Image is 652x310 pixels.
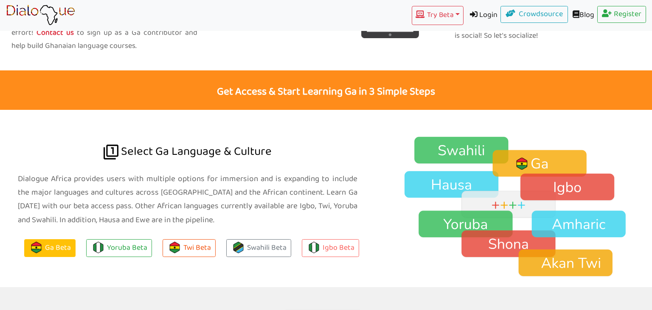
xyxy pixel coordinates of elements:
img: african language dialogue [104,145,118,159]
img: learn African language platform app [6,5,75,26]
a: Register [597,6,646,23]
a: Swahili Beta [226,239,291,257]
p: Dialogue Africa provides users with multiple options for immersion and is expanding to include th... [18,172,357,227]
a: Yoruba Beta [86,239,152,257]
img: flag-ghana.106b55d9.png [169,242,180,253]
img: flag-tanzania.fe228584.png [233,242,244,253]
a: Login [464,6,501,25]
img: flag-ghana.106b55d9.png [31,242,42,253]
img: flag-nigeria.710e75b6.png [308,242,320,253]
a: Blog [568,6,597,25]
a: Igbo Beta [302,239,359,257]
button: Try Beta [412,6,463,25]
a: Contact us [34,26,77,39]
a: Crowdsource [500,6,568,23]
a: Ga Beta [24,239,76,257]
h2: Select Ga Language & Culture [18,110,357,168]
img: flag-nigeria.710e75b6.png [93,242,104,253]
button: Twi Beta [163,239,216,257]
